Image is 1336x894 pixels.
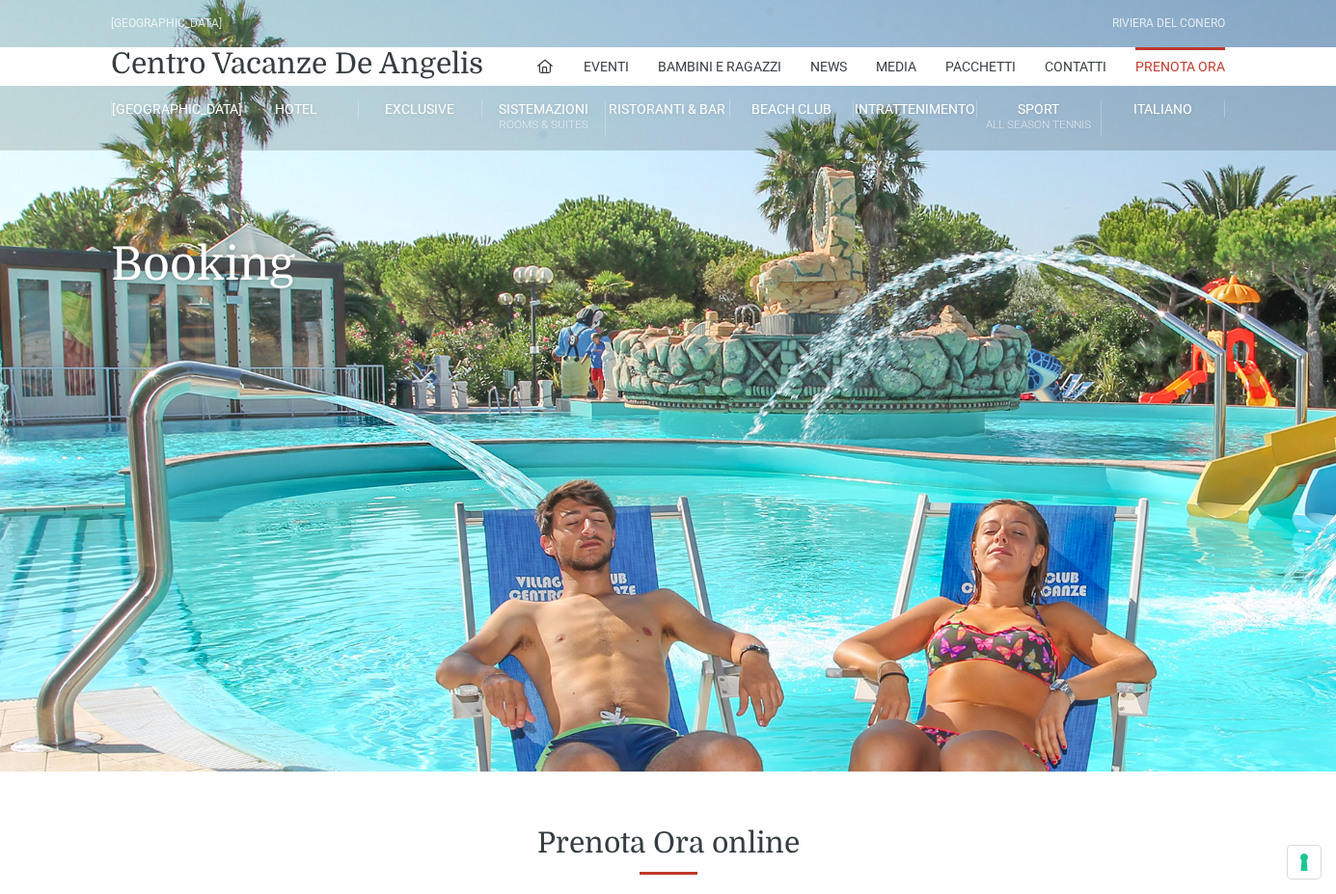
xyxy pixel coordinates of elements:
[1045,47,1106,86] a: Contatti
[854,100,977,118] a: Intrattenimento
[606,100,729,118] a: Ristoranti & Bar
[1102,100,1225,118] a: Italiano
[1112,14,1225,33] div: Riviera Del Conero
[977,116,1100,134] small: All Season Tennis
[730,100,854,118] a: Beach Club
[111,100,234,118] a: [GEOGRAPHIC_DATA]
[945,47,1016,86] a: Pacchetti
[1135,47,1225,86] a: Prenota Ora
[1133,101,1192,117] span: Italiano
[1288,846,1321,879] button: Le tue preferenze relative al consenso per le tecnologie di tracciamento
[111,150,1225,320] h1: Booking
[482,100,606,136] a: SistemazioniRooms & Suites
[111,44,483,83] a: Centro Vacanze De Angelis
[359,100,482,118] a: Exclusive
[111,14,222,33] div: [GEOGRAPHIC_DATA]
[111,826,1225,860] h2: Prenota Ora online
[810,47,847,86] a: News
[977,100,1101,136] a: SportAll Season Tennis
[584,47,629,86] a: Eventi
[482,116,605,134] small: Rooms & Suites
[658,47,781,86] a: Bambini e Ragazzi
[876,47,916,86] a: Media
[234,100,358,118] a: Hotel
